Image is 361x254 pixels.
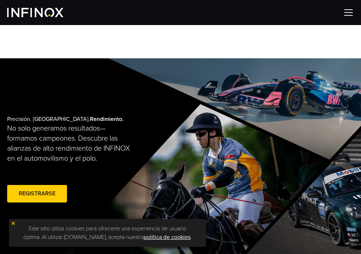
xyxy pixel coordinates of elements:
[11,221,16,226] img: yellow close icon
[144,234,191,241] a: política de cookies
[7,185,67,202] a: Registrarse
[90,116,124,123] strong: Rendimiento.
[13,223,202,243] p: Este sitio utiliza cookies para ofrecerle una experiencia de usuario óptima. Al utilizar [DOMAIN_...
[7,123,132,163] p: No solo generamos resultados—formamos campeones. Descubre las alianzas de alto rendimiento de INF...
[7,88,163,232] div: Precisión. [GEOGRAPHIC_DATA].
